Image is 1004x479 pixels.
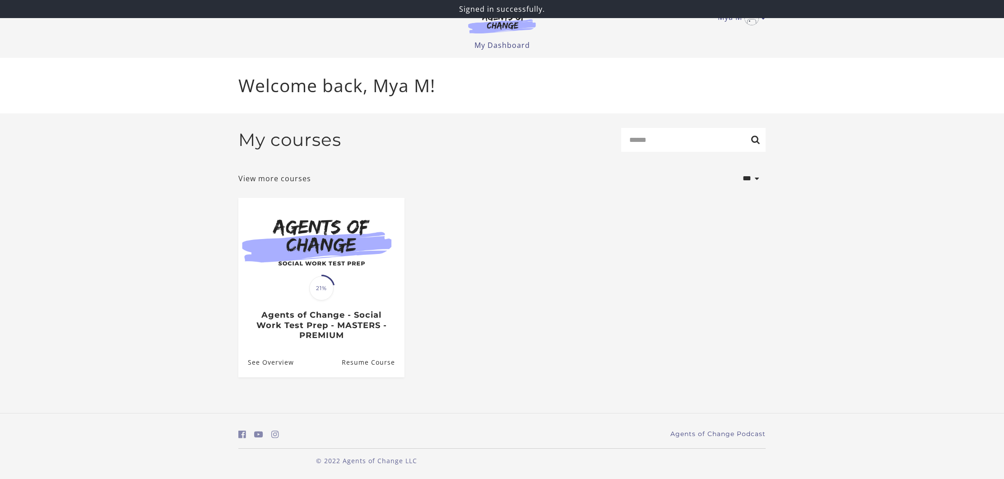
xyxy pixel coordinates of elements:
p: Welcome back, Mya M! [238,72,766,99]
i: https://www.youtube.com/c/AgentsofChangeTestPrepbyMeaganMitchell (Open in a new window) [254,430,263,439]
a: My Dashboard [474,40,530,50]
i: https://www.instagram.com/agentsofchangeprep/ (Open in a new window) [271,430,279,439]
a: Agents of Change Podcast [670,429,766,439]
a: Toggle menu [718,11,761,25]
i: https://www.facebook.com/groups/aswbtestprep (Open in a new window) [238,430,246,439]
h3: Agents of Change - Social Work Test Prep - MASTERS - PREMIUM [248,310,395,341]
a: https://www.youtube.com/c/AgentsofChangeTestPrepbyMeaganMitchell (Open in a new window) [254,428,263,441]
a: https://www.instagram.com/agentsofchangeprep/ (Open in a new window) [271,428,279,441]
a: View more courses [238,173,311,184]
p: Signed in successfully. [4,4,1000,14]
img: Agents of Change Logo [459,13,545,33]
a: Agents of Change - Social Work Test Prep - MASTERS - PREMIUM: Resume Course [342,348,404,377]
a: Agents of Change - Social Work Test Prep - MASTERS - PREMIUM: See Overview [238,348,294,377]
p: © 2022 Agents of Change LLC [238,456,495,465]
a: https://www.facebook.com/groups/aswbtestprep (Open in a new window) [238,428,246,441]
h2: My courses [238,129,341,150]
span: 21% [309,276,334,301]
